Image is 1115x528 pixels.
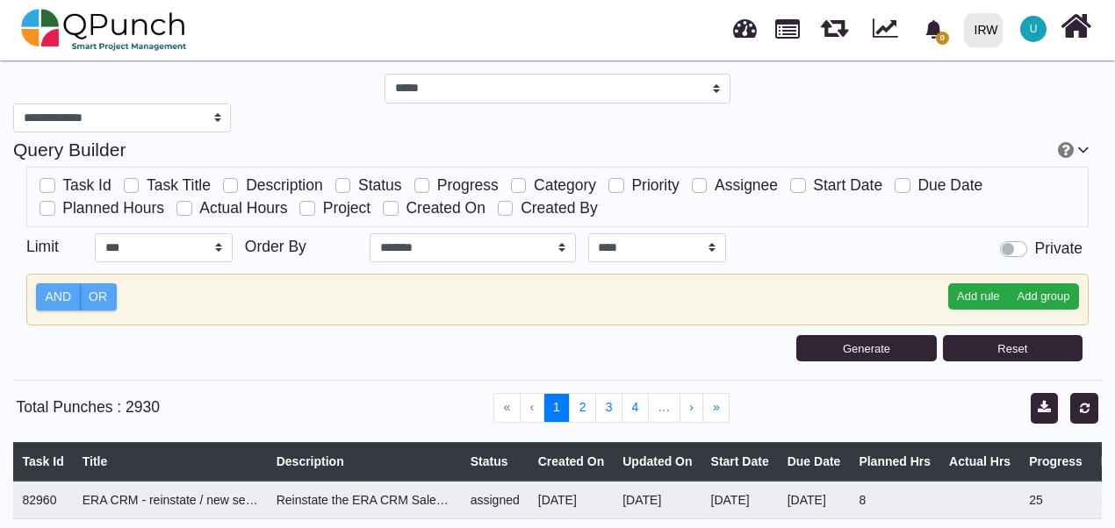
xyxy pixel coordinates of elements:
span: 0 [936,32,949,45]
div: IRW [975,15,998,46]
td: [DATE] [778,481,850,519]
div: ERA CRM - reinstate / new setup [83,491,258,510]
span: Projects [775,11,800,39]
div: Status [471,453,520,471]
span: Task Id [62,176,111,194]
td: 82960 [13,481,73,519]
button: Go to last page [702,393,730,423]
label: AND [36,283,81,311]
ul: Pagination [233,393,990,423]
td: assigned [461,481,529,519]
span: Task Title [147,176,211,194]
h5: Private [1035,239,1083,258]
div: Description [277,453,452,471]
td: 8 [850,481,940,519]
h5: Limit [26,233,95,258]
span: Progress [437,176,499,194]
span: Project [323,199,370,217]
a: IRW [956,1,1010,59]
td: 25 [1020,481,1092,519]
td: [DATE] [614,481,701,519]
button: Go to page 2 [569,393,596,423]
a: bell fill0 [914,1,957,56]
button: Reset [943,335,1083,361]
button: Go to page 4 [622,393,649,423]
div: Planned Hrs [859,453,931,471]
span: Dashboard [733,11,757,37]
span: U [1030,24,1038,34]
span: Usman.ali [1020,16,1047,42]
div: Title [83,453,258,471]
div: Notification [918,13,949,45]
span: Created On [406,199,485,217]
span: Status [358,176,402,194]
span: Releases [821,9,848,38]
span: Assignee [715,176,778,194]
button: Add rule [948,283,1009,310]
a: Help [1055,139,1077,160]
div: Created On [538,453,604,471]
span: Description [246,176,323,194]
span: Start Date [813,176,882,194]
div: <p>Reinstate the ERA CRM Salesforce ORG, which has been inactive for some time now. if not possib... [277,491,452,510]
div: Updated On [622,453,692,471]
td: [DATE] [529,481,613,519]
a: U [1010,1,1057,57]
div: Start Date [711,453,769,471]
div: Dynamic Report [864,1,914,59]
button: Go to page 1 [543,393,571,423]
div: Progress [1029,453,1083,471]
h5: Order By [233,233,370,258]
label: OR [80,283,117,311]
span: Due Date [917,176,982,194]
span: Created By [521,199,598,217]
button: Generate [796,335,936,361]
td: [DATE] [701,481,778,519]
button: Add group [1008,283,1079,310]
span: Actual Hours [199,199,287,217]
button: Go to next page [680,393,704,423]
svg: bell fill [924,20,943,39]
div: Actual Hrs [949,453,1011,471]
span: Category [534,176,596,194]
h5: Total Punches : 2930 [17,398,234,417]
span: Planned Hours [62,199,164,217]
i: Home [1061,10,1091,43]
div: Task Id [23,453,64,471]
div: Due Date [788,453,841,471]
span: Priority [631,176,679,194]
img: qpunch-sp.fa6292f.png [21,4,187,56]
button: Go to page 3 [595,393,622,423]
